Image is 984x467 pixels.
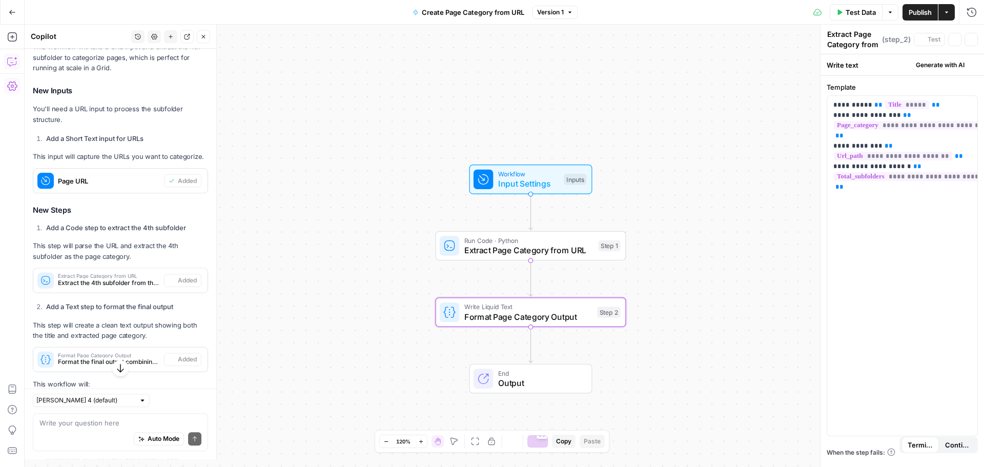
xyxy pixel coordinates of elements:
[945,440,970,450] span: Continue
[584,437,601,446] span: Paste
[58,274,160,279] span: Extract Page Category from URL
[827,448,895,457] a: When the step fails:
[164,174,201,188] button: Added
[46,224,186,232] strong: Add a Code step to extract the 4th subfolder
[498,377,582,389] span: Output
[552,435,576,448] button: Copy
[33,152,208,163] p: This input will capture the URLs you want to categorize.
[498,368,582,378] span: End
[830,4,882,21] button: Test Data
[464,302,592,312] span: Write Liquid Text
[436,297,626,327] div: Write Liquid TextFormat Page Category OutputStep 2
[529,194,532,230] g: Edge from start to step_1
[532,6,578,19] button: Version 1
[464,235,593,245] span: Run Code · Python
[914,33,945,46] button: Test
[33,379,208,390] p: This workflow will:
[908,440,933,450] span: Terminate Workflow
[846,7,876,17] span: Test Data
[148,434,179,443] span: Auto Mode
[46,302,173,311] strong: Add a Text step to format the final output
[178,276,197,286] span: Added
[529,327,532,363] g: Edge from step_2 to end
[939,437,976,453] button: Continue
[436,364,626,394] div: EndOutput
[556,437,571,446] span: Copy
[916,60,965,70] span: Generate with AI
[903,4,938,21] button: Publish
[464,244,593,256] span: Extract Page Category from URL
[164,274,201,288] button: Added
[827,82,978,92] label: Template
[529,260,532,296] g: Edge from step_1 to step_2
[58,358,160,367] span: Format the final output combining title and extracted page category
[580,435,605,448] button: Paste
[436,165,626,194] div: WorkflowInput SettingsInputs
[537,8,564,17] span: Version 1
[498,169,559,179] span: Workflow
[406,4,530,21] button: Create Page Category from URL
[909,7,932,17] span: Publish
[178,176,197,186] span: Added
[33,104,208,125] p: You'll need a URL input to process the subfolder structure.
[58,353,160,358] span: Format Page Category Output
[396,437,411,445] span: 120%
[178,355,197,364] span: Added
[422,7,524,17] span: Create Page Category from URL
[928,35,940,44] span: Test
[31,32,128,42] div: Copilot
[46,134,143,143] strong: Add a Short Text input for URLs
[33,204,208,217] h3: New Steps
[564,174,586,185] div: Inputs
[33,320,208,341] p: This step will create a clean text output showing both the title and extracted page category.
[498,177,559,190] span: Input Settings
[882,34,911,45] span: ( step_2 )
[821,54,984,75] div: Write text
[33,241,208,262] p: This step will parse the URL and extract the 4th subfolder as the page category.
[58,279,160,288] span: Extract the 4th subfolder from the URL path to determine page category
[134,432,184,445] button: Auto Mode
[597,307,621,318] div: Step 2
[33,42,208,73] p: This workflow will take a URL input and extract the 4th subfolder to categorize pages, which is p...
[464,311,592,323] span: Format Page Category Output
[903,58,978,72] button: Generate with AI
[36,395,135,405] input: Claude Sonnet 4 (default)
[33,84,208,97] h3: New Inputs
[58,176,160,186] span: Page URL
[164,353,201,367] button: Added
[436,231,626,261] div: Run Code · PythonExtract Page Category from URLStep 1
[827,29,879,60] textarea: Format Page Category Output
[599,240,621,252] div: Step 1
